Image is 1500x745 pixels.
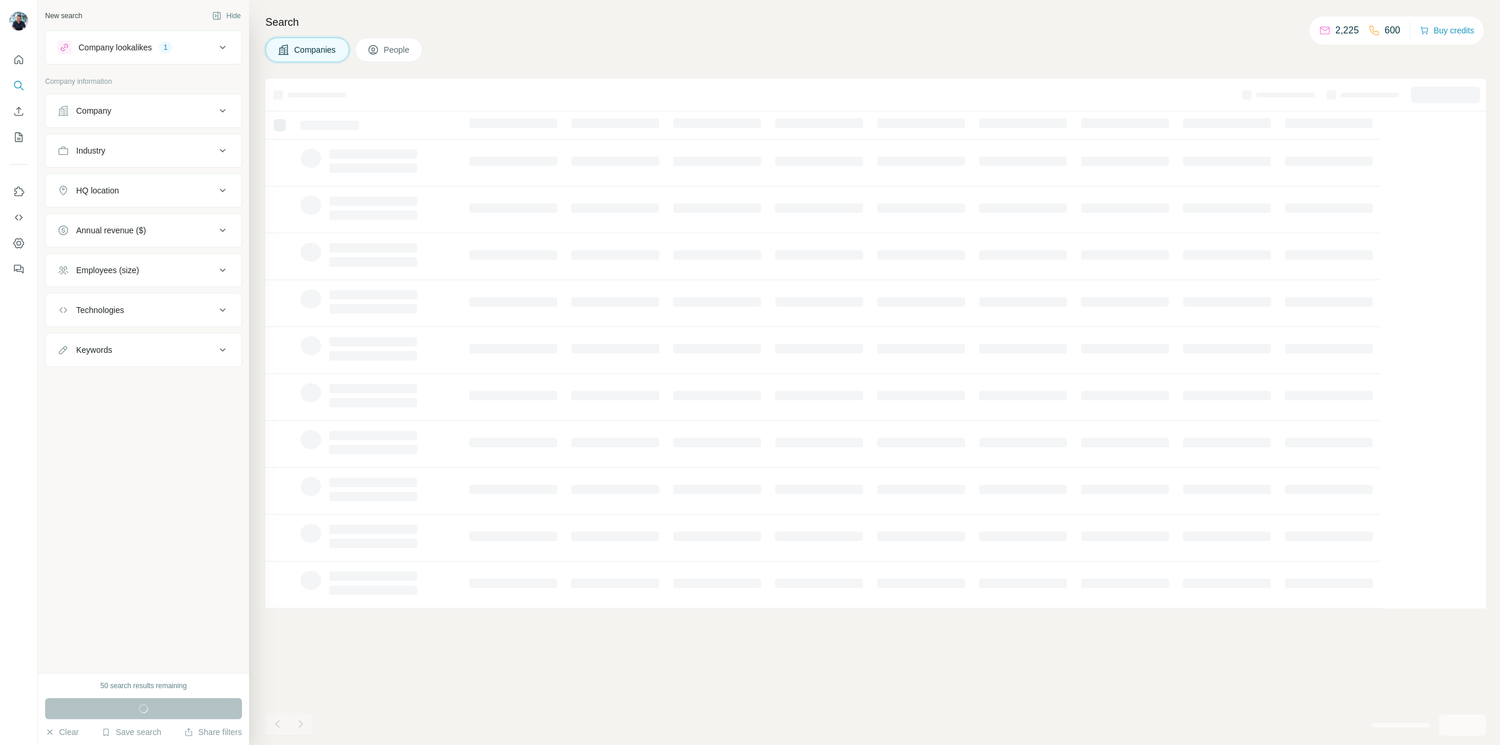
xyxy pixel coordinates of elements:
[1420,22,1474,39] button: Buy credits
[9,75,28,96] button: Search
[9,101,28,122] button: Enrich CSV
[76,105,111,117] div: Company
[46,33,241,62] button: Company lookalikes1
[76,145,105,157] div: Industry
[76,264,139,276] div: Employees (size)
[46,336,241,364] button: Keywords
[45,11,82,21] div: New search
[46,256,241,284] button: Employees (size)
[294,44,337,56] span: Companies
[46,97,241,125] button: Company
[101,726,161,738] button: Save search
[100,681,186,691] div: 50 search results remaining
[9,233,28,254] button: Dashboard
[76,344,112,356] div: Keywords
[1335,23,1359,38] p: 2,225
[265,14,1486,30] h4: Search
[46,176,241,205] button: HQ location
[76,304,124,316] div: Technologies
[384,44,411,56] span: People
[45,726,79,738] button: Clear
[159,42,172,53] div: 1
[79,42,152,53] div: Company lookalikes
[76,185,119,196] div: HQ location
[45,76,242,87] p: Company information
[46,216,241,244] button: Annual revenue ($)
[184,726,242,738] button: Share filters
[9,181,28,202] button: Use Surfe on LinkedIn
[1385,23,1400,38] p: 600
[9,207,28,228] button: Use Surfe API
[9,12,28,30] img: Avatar
[9,127,28,148] button: My lists
[76,224,146,236] div: Annual revenue ($)
[9,49,28,70] button: Quick start
[9,258,28,280] button: Feedback
[46,137,241,165] button: Industry
[204,7,249,25] button: Hide
[46,296,241,324] button: Technologies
